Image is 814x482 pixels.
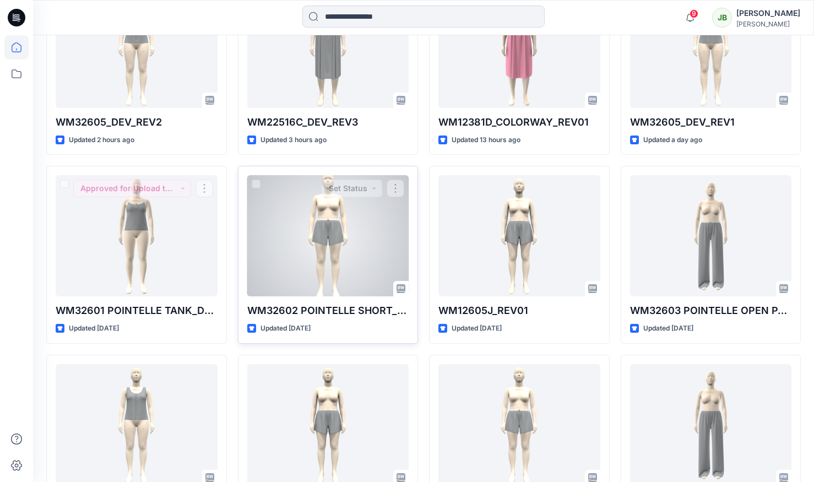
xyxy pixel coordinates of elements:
[643,323,693,334] p: Updated [DATE]
[736,7,800,20] div: [PERSON_NAME]
[736,20,800,28] div: [PERSON_NAME]
[643,134,702,146] p: Updated a day ago
[630,175,792,296] a: WM32603 POINTELLE OPEN PANT
[261,134,327,146] p: Updated 3 hours ago
[247,303,409,318] p: WM32602 POINTELLE SHORT_DEV_REV1
[438,175,600,296] a: WM12605J_REV01
[630,303,792,318] p: WM32603 POINTELLE OPEN PANT
[690,9,698,18] span: 9
[69,134,134,146] p: Updated 2 hours ago
[247,115,409,130] p: WM22516C_DEV_REV3
[452,323,502,334] p: Updated [DATE]
[452,134,520,146] p: Updated 13 hours ago
[56,175,218,296] a: WM32601 POINTELLE TANK_DEVELOPMENT
[69,323,119,334] p: Updated [DATE]
[56,115,218,130] p: WM32605_DEV_REV2
[438,303,600,318] p: WM12605J_REV01
[630,115,792,130] p: WM32605_DEV_REV1
[261,323,311,334] p: Updated [DATE]
[56,303,218,318] p: WM32601 POINTELLE TANK_DEVELOPMENT
[247,175,409,296] a: WM32602 POINTELLE SHORT_DEV_REV1
[438,115,600,130] p: WM12381D_COLORWAY_REV01
[712,8,732,28] div: JB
